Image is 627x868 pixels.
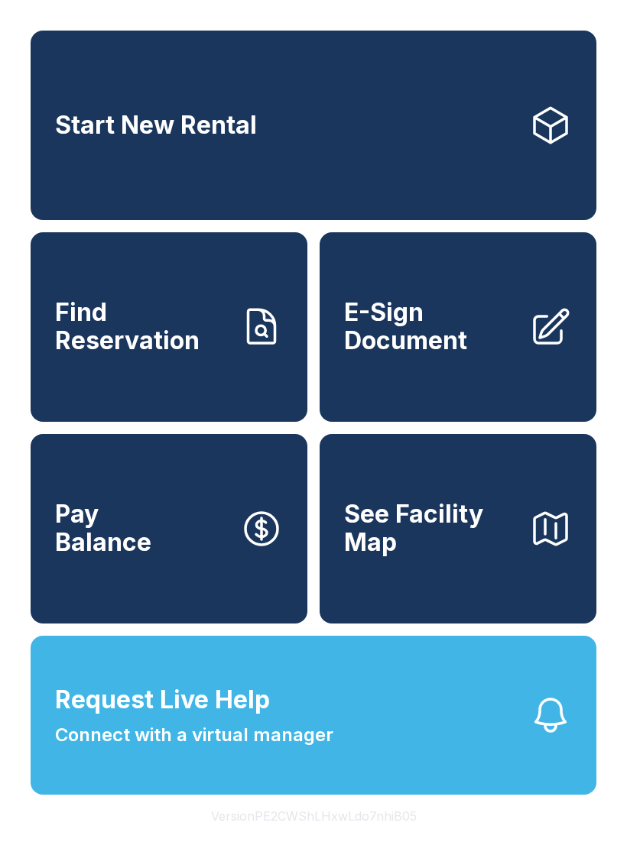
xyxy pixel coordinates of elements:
button: Request Live HelpConnect with a virtual manager [31,636,596,795]
span: Connect with a virtual manager [55,721,333,749]
span: Pay Balance [55,500,151,556]
span: Find Reservation [55,299,228,355]
span: Start New Rental [55,112,257,140]
a: E-Sign Document [320,232,596,422]
span: Request Live Help [55,682,270,718]
a: PayBalance [31,434,307,623]
span: E-Sign Document [344,299,517,355]
a: Find Reservation [31,232,307,422]
button: VersionPE2CWShLHxwLdo7nhiB05 [199,795,429,837]
span: See Facility Map [344,500,517,556]
button: See Facility Map [320,434,596,623]
a: Start New Rental [31,31,596,220]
